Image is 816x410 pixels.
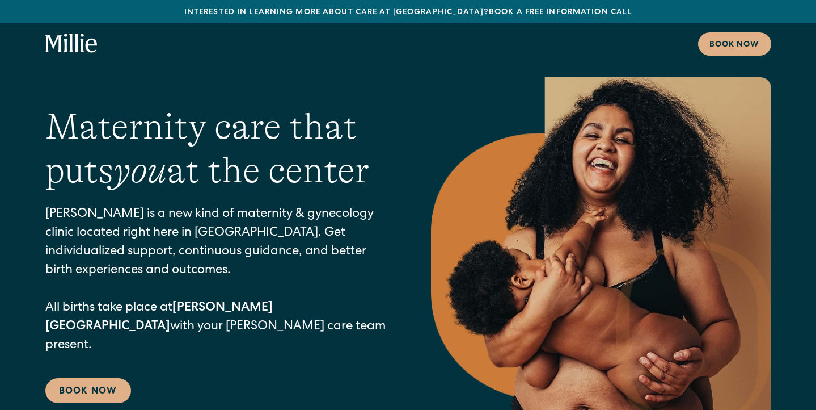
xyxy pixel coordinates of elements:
p: [PERSON_NAME] is a new kind of maternity & gynecology clinic located right here in [GEOGRAPHIC_DA... [45,206,386,355]
h1: Maternity care that puts at the center [45,105,386,193]
em: you [113,150,167,191]
a: Book a free information call [489,9,632,16]
a: Book now [698,32,771,56]
div: Book now [709,39,760,51]
a: home [45,34,98,54]
a: Book Now [45,378,131,403]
